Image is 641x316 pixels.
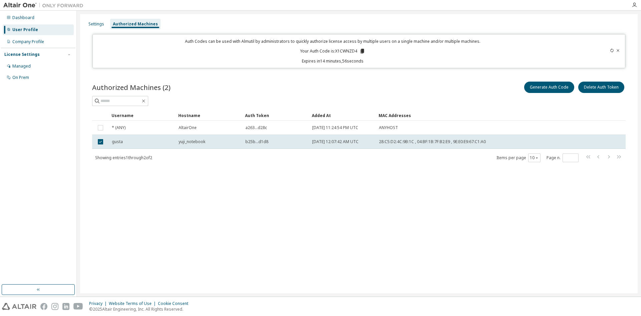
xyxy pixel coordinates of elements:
[92,83,171,92] span: Authorized Machines (2)
[379,125,398,130] span: ANYHOST
[112,125,126,130] span: * (ANY)
[547,153,579,162] span: Page n.
[179,125,197,130] span: AltairOne
[179,139,205,144] span: yuji_notebook
[97,38,569,44] p: Auth Codes can be used with Almutil by administrators to quickly authorize license access by mult...
[97,58,569,64] p: Expires in 14 minutes, 56 seconds
[12,27,38,32] div: User Profile
[524,82,574,93] button: Generate Auth Code
[89,301,109,306] div: Privacy
[12,64,31,69] div: Managed
[51,303,58,310] img: instagram.svg
[530,155,539,161] button: 10
[312,110,373,121] div: Added At
[312,139,359,144] span: [DATE] 12:07:42 AM UTC
[158,301,192,306] div: Cookie Consent
[245,139,268,144] span: b25b...d1d8
[113,21,158,27] div: Authorized Machines
[95,155,152,161] span: Showing entries 1 through 2 of 2
[12,39,44,44] div: Company Profile
[4,52,40,57] div: License Settings
[578,82,624,93] button: Delete Auth Token
[109,301,158,306] div: Website Terms of Use
[245,110,306,121] div: Auth Token
[178,110,240,121] div: Hostname
[112,139,123,144] span: gusta
[496,153,541,162] span: Items per page
[2,303,36,310] img: altair_logo.svg
[89,306,192,312] p: © 2025 Altair Engineering, Inc. All Rights Reserved.
[379,110,558,121] div: MAC Addresses
[3,2,87,9] img: Altair One
[112,110,173,121] div: Username
[12,15,34,20] div: Dashboard
[300,48,365,54] p: Your Auth Code is: X1CWNZD4
[12,75,29,80] div: On Prem
[73,303,83,310] img: youtube.svg
[312,125,358,130] span: [DATE] 11:24:54 PM UTC
[88,21,104,27] div: Settings
[62,303,69,310] img: linkedin.svg
[379,139,486,144] span: 28:C5:D2:4C:9B:1C , 04:BF:1B:7F:B2:E9 , 9E:E0:E9:67:C1:A0
[40,303,47,310] img: facebook.svg
[245,125,267,130] span: a263...d28c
